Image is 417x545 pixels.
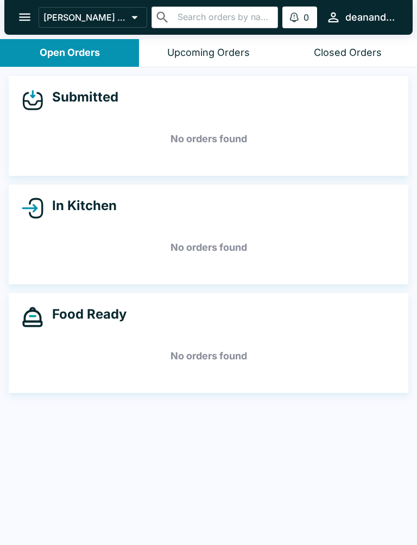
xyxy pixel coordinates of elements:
h5: No orders found [22,228,395,267]
p: 0 [304,12,309,23]
button: [PERSON_NAME] & [PERSON_NAME] [PERSON_NAME] [39,7,147,28]
button: open drawer [11,3,39,31]
div: Upcoming Orders [167,47,250,59]
h5: No orders found [22,119,395,159]
p: [PERSON_NAME] & [PERSON_NAME] [PERSON_NAME] [43,12,127,23]
div: Closed Orders [314,47,382,59]
button: deananddelucaritz [321,5,400,29]
div: Open Orders [40,47,100,59]
h4: Food Ready [43,306,127,322]
h4: In Kitchen [43,198,117,214]
input: Search orders by name or phone number [174,10,274,25]
h5: No orders found [22,337,395,376]
div: deananddelucaritz [345,11,395,24]
h4: Submitted [43,89,118,105]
